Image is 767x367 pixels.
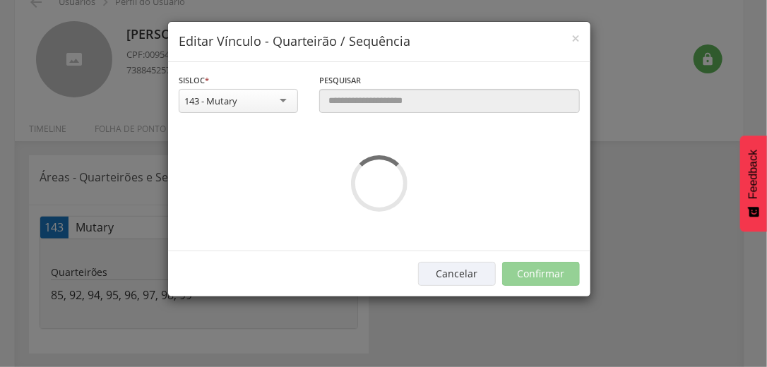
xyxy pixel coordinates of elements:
button: Close [571,31,580,46]
span: Feedback [747,150,760,199]
h4: Editar Vínculo - Quarteirão / Sequência [179,32,580,51]
button: Feedback - Mostrar pesquisa [740,136,767,231]
button: Confirmar [502,262,580,286]
span: × [571,28,580,48]
div: 143 - Mutary [184,95,237,107]
span: Pesquisar [319,75,361,85]
button: Cancelar [418,262,496,286]
span: Sisloc [179,75,205,85]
